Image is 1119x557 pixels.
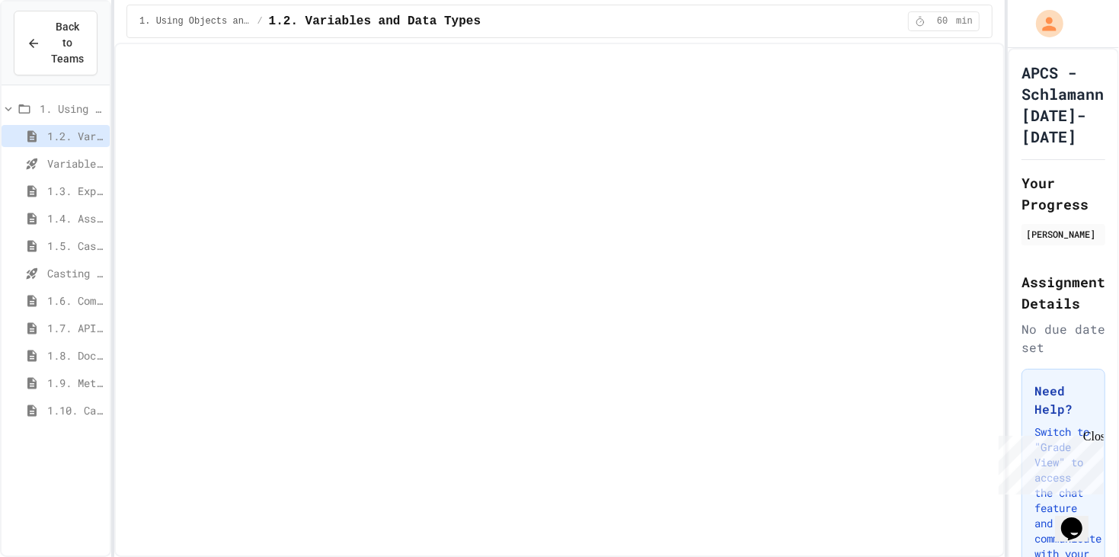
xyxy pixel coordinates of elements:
span: 1.8. Documentation with Comments and Preconditions [47,347,104,363]
h2: Assignment Details [1021,271,1105,314]
span: 1.2. Variables and Data Types [269,12,481,30]
div: Chat with us now!Close [6,6,105,97]
h2: Your Progress [1021,172,1105,215]
span: 60 [930,15,954,27]
span: 1.10. Calling Class Methods [47,402,104,418]
span: 1.4. Assignment and Input [47,210,104,226]
span: 1.9. Method Signatures [47,375,104,391]
h3: Need Help? [1034,382,1092,418]
span: 1.2. Variables and Data Types [47,128,104,144]
span: 1.5. Casting and Ranges of Values [47,238,104,254]
span: Casting and Ranges of variables - Quiz [47,265,104,281]
span: 1.3. Expressions and Output [New] [47,183,104,199]
span: / [257,15,262,27]
span: Back to Teams [50,19,85,67]
button: Back to Teams [14,11,98,75]
div: My Account [1020,6,1067,41]
span: Variables and Data Types - Quiz [47,155,104,171]
div: [PERSON_NAME] [1026,227,1101,241]
span: 1. Using Objects and Methods [40,101,104,117]
h1: APCS - Schlamann [DATE]-[DATE] [1021,62,1105,147]
div: No due date set [1021,320,1105,357]
span: 1. Using Objects and Methods [139,15,251,27]
span: min [956,15,973,27]
span: 1.6. Compound Assignment Operators [47,293,104,309]
iframe: chat widget [1055,496,1104,542]
span: 1.7. APIs and Libraries [47,320,104,336]
iframe: chat widget [993,430,1104,495]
